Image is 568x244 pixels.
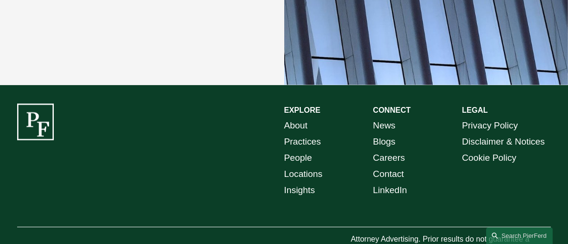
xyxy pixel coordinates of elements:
[462,134,545,150] a: Disclaimer & Notices
[462,106,488,114] strong: LEGAL
[373,106,410,114] strong: CONNECT
[284,106,320,114] strong: EXPLORE
[284,166,323,182] a: Locations
[284,182,315,198] a: Insights
[284,150,312,166] a: People
[373,182,407,198] a: LinkedIn
[373,134,395,150] a: Blogs
[486,227,553,244] a: Search this site
[462,150,516,166] a: Cookie Policy
[284,134,321,150] a: Practices
[373,166,404,182] a: Contact
[373,150,405,166] a: Careers
[373,117,395,134] a: News
[462,117,518,134] a: Privacy Policy
[284,117,308,134] a: About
